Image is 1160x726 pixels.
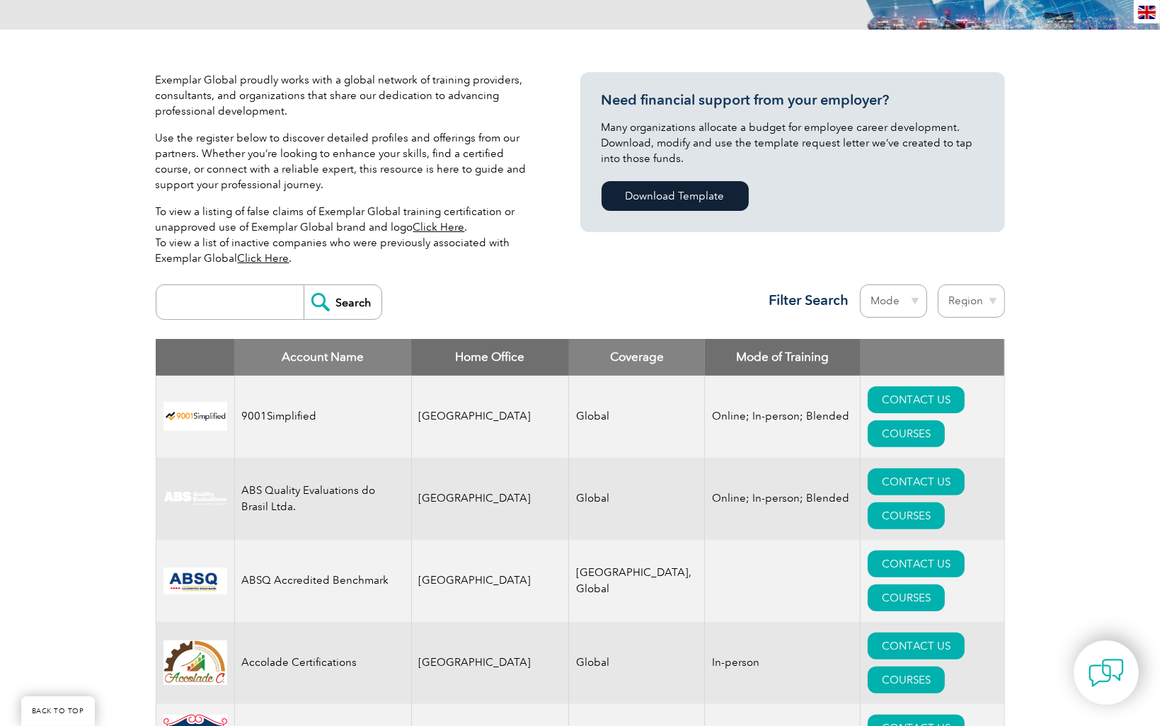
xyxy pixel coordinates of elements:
a: CONTACT US [868,468,965,495]
th: Mode of Training: activate to sort column ascending [705,339,861,376]
td: Global [569,458,705,540]
p: Exemplar Global proudly works with a global network of training providers, consultants, and organ... [156,72,538,119]
td: [GEOGRAPHIC_DATA] [411,458,569,540]
td: Online; In-person; Blended [705,458,861,540]
h3: Filter Search [761,292,849,309]
th: Coverage: activate to sort column ascending [569,339,705,376]
td: Global [569,376,705,458]
td: [GEOGRAPHIC_DATA] [411,376,569,458]
td: [GEOGRAPHIC_DATA] [411,540,569,622]
p: Many organizations allocate a budget for employee career development. Download, modify and use th... [602,120,984,166]
img: contact-chat.png [1089,655,1124,691]
img: en [1138,6,1156,19]
p: To view a listing of false claims of Exemplar Global training certification or unapproved use of ... [156,204,538,266]
img: 1a94dd1a-69dd-eb11-bacb-002248159486-logo.jpg [163,640,227,685]
td: ABS Quality Evaluations do Brasil Ltda. [234,458,411,540]
a: Click Here [238,252,289,265]
h3: Need financial support from your employer? [602,91,984,109]
a: Download Template [602,181,749,211]
td: ABSQ Accredited Benchmark [234,540,411,622]
img: cc24547b-a6e0-e911-a812-000d3a795b83-logo.png [163,567,227,594]
td: In-person [705,622,861,704]
td: Accolade Certifications [234,622,411,704]
a: CONTACT US [868,551,965,577]
a: Click Here [413,221,465,234]
input: Search [304,285,381,319]
td: Online; In-person; Blended [705,376,861,458]
td: Global [569,622,705,704]
img: c92924ac-d9bc-ea11-a814-000d3a79823d-logo.jpg [163,491,227,507]
p: Use the register below to discover detailed profiles and offerings from our partners. Whether you... [156,130,538,192]
a: CONTACT US [868,386,965,413]
th: Home Office: activate to sort column ascending [411,339,569,376]
th: Account Name: activate to sort column descending [234,339,411,376]
a: COURSES [868,667,945,693]
a: COURSES [868,584,945,611]
a: CONTACT US [868,633,965,659]
a: BACK TO TOP [21,696,95,726]
td: 9001Simplified [234,376,411,458]
a: COURSES [868,420,945,447]
td: [GEOGRAPHIC_DATA] [411,622,569,704]
th: : activate to sort column ascending [861,339,1004,376]
img: 37c9c059-616f-eb11-a812-002248153038-logo.png [163,402,227,431]
td: [GEOGRAPHIC_DATA], Global [569,540,705,622]
a: COURSES [868,502,945,529]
